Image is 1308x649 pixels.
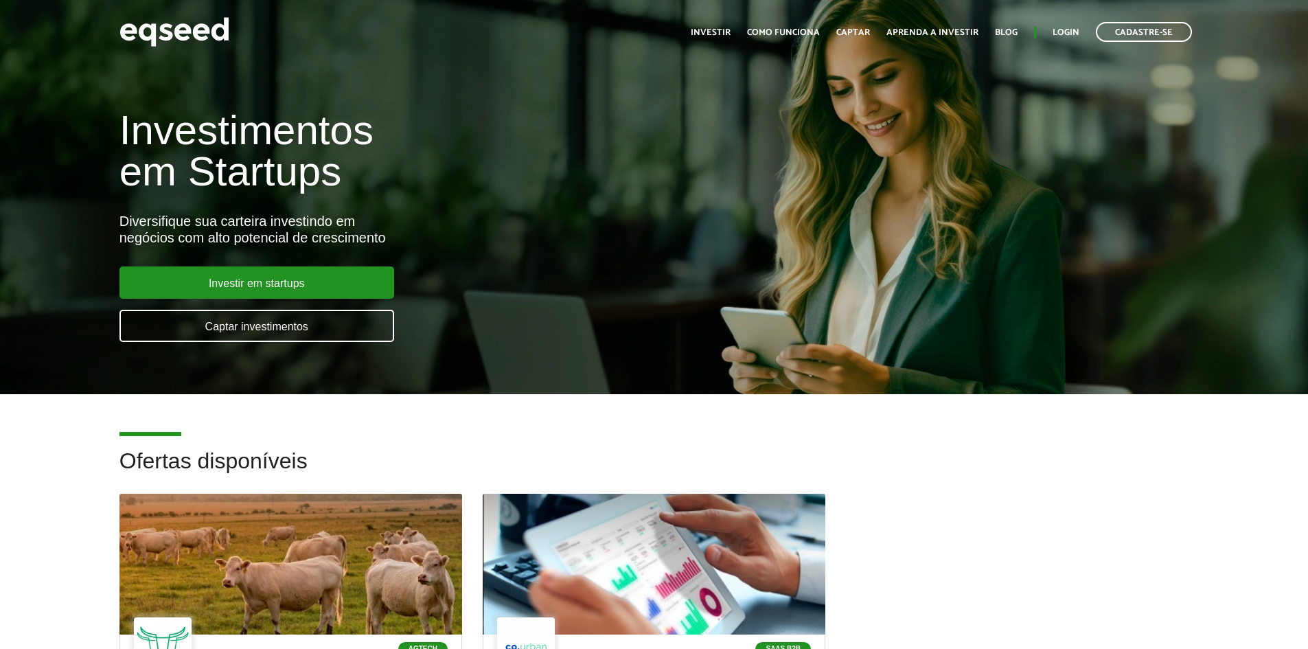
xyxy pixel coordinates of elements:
[836,28,870,37] a: Captar
[119,110,753,192] h1: Investimentos em Startups
[119,266,394,299] a: Investir em startups
[119,213,753,246] div: Diversifique sua carteira investindo em negócios com alto potencial de crescimento
[886,28,978,37] a: Aprenda a investir
[995,28,1018,37] a: Blog
[119,14,229,50] img: EqSeed
[747,28,820,37] a: Como funciona
[691,28,731,37] a: Investir
[119,449,1189,494] h2: Ofertas disponíveis
[1096,22,1192,42] a: Cadastre-se
[119,310,394,342] a: Captar investimentos
[1053,28,1079,37] a: Login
